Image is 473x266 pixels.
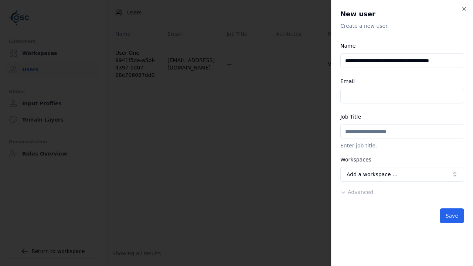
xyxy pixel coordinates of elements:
h2: New user [340,9,464,19]
p: Create a new user. [340,22,464,30]
button: Advanced [340,188,373,196]
label: Email [340,78,355,84]
p: Enter job title. [340,142,464,149]
label: Name [340,43,355,49]
label: Job Title [340,114,361,120]
label: Workspaces [340,157,371,163]
span: Add a workspace … [347,171,398,178]
span: Advanced [348,189,373,195]
button: Save [440,208,464,223]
